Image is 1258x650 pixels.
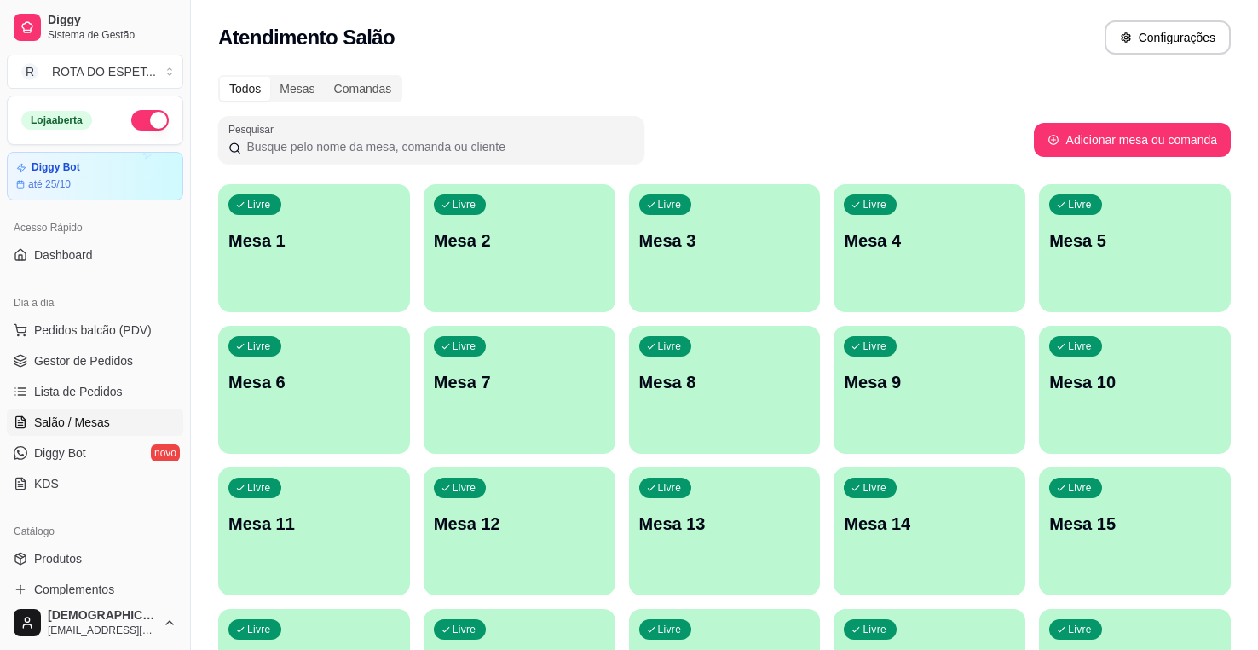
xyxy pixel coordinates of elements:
span: Diggy Bot [34,444,86,461]
span: Dashboard [34,247,93,264]
p: Mesa 5 [1049,229,1220,252]
div: Comandas [325,77,401,101]
button: LivreMesa 7 [424,326,615,454]
span: Lista de Pedidos [34,383,123,400]
div: ROTA DO ESPET ... [52,63,156,80]
button: Select a team [7,55,183,89]
button: [DEMOGRAPHIC_DATA][EMAIL_ADDRESS][DOMAIN_NAME] [7,602,183,643]
div: Acesso Rápido [7,214,183,241]
p: Livre [1068,623,1092,636]
p: Livre [247,481,271,495]
input: Pesquisar [241,138,634,155]
button: Adicionar mesa ou comanda [1034,123,1231,157]
span: Salão / Mesas [34,414,110,431]
article: até 25/10 [28,177,71,191]
button: LivreMesa 6 [218,326,410,454]
button: LivreMesa 12 [424,467,615,595]
a: Lista de Pedidos [7,378,183,405]
div: Loja aberta [21,111,92,130]
p: Mesa 3 [639,229,811,252]
p: Livre [247,623,271,636]
p: Mesa 2 [434,229,605,252]
p: Livre [453,623,476,636]
span: KDS [34,475,59,492]
article: Diggy Bot [32,161,80,174]
button: LivreMesa 10 [1039,326,1231,454]
span: Complementos [34,581,114,598]
p: Livre [863,623,886,636]
p: Livre [658,623,682,636]
p: Mesa 4 [844,229,1015,252]
span: [DEMOGRAPHIC_DATA] [48,608,156,624]
button: Pedidos balcão (PDV) [7,316,183,344]
button: LivreMesa 3 [629,184,821,312]
a: Diggy Botaté 25/10 [7,152,183,200]
h2: Atendimento Salão [218,24,395,51]
p: Livre [453,198,476,212]
p: Livre [863,198,886,212]
button: Alterar Status [131,110,169,131]
span: Gestor de Pedidos [34,352,133,369]
p: Mesa 6 [228,370,400,394]
button: LivreMesa 5 [1039,184,1231,312]
p: Livre [1068,340,1092,353]
button: LivreMesa 2 [424,184,615,312]
p: Livre [658,198,682,212]
label: Pesquisar [228,122,280,136]
p: Mesa 7 [434,370,605,394]
a: KDS [7,470,183,497]
button: LivreMesa 14 [834,467,1025,595]
p: Mesa 12 [434,512,605,536]
button: LivreMesa 8 [629,326,821,454]
p: Livre [247,198,271,212]
p: Livre [453,340,476,353]
div: Mesas [270,77,324,101]
a: DiggySistema de Gestão [7,7,183,48]
p: Livre [1068,481,1092,495]
p: Livre [658,340,682,353]
div: Dia a dia [7,289,183,316]
p: Mesa 9 [844,370,1015,394]
p: Livre [453,481,476,495]
p: Mesa 1 [228,229,400,252]
p: Mesa 14 [844,512,1015,536]
p: Livre [863,340,886,353]
span: Produtos [34,550,82,567]
p: Mesa 10 [1049,370,1220,394]
span: [EMAIL_ADDRESS][DOMAIN_NAME] [48,624,156,637]
a: Produtos [7,545,183,572]
p: Mesa 13 [639,512,811,536]
button: LivreMesa 9 [834,326,1025,454]
a: Gestor de Pedidos [7,347,183,374]
a: Diggy Botnovo [7,439,183,467]
button: LivreMesa 15 [1039,467,1231,595]
p: Livre [863,481,886,495]
button: Configurações [1105,20,1231,55]
p: Livre [247,340,271,353]
p: Livre [1068,198,1092,212]
button: LivreMesa 1 [218,184,410,312]
a: Dashboard [7,241,183,269]
a: Complementos [7,576,183,603]
div: Todos [220,77,270,101]
p: Mesa 15 [1049,512,1220,536]
span: R [21,63,38,80]
p: Mesa 8 [639,370,811,394]
a: Salão / Mesas [7,409,183,436]
span: Sistema de Gestão [48,28,176,42]
span: Diggy [48,13,176,28]
button: LivreMesa 4 [834,184,1025,312]
p: Livre [658,481,682,495]
button: LivreMesa 13 [629,467,821,595]
button: LivreMesa 11 [218,467,410,595]
span: Pedidos balcão (PDV) [34,322,152,339]
div: Catálogo [7,518,183,545]
p: Mesa 11 [228,512,400,536]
